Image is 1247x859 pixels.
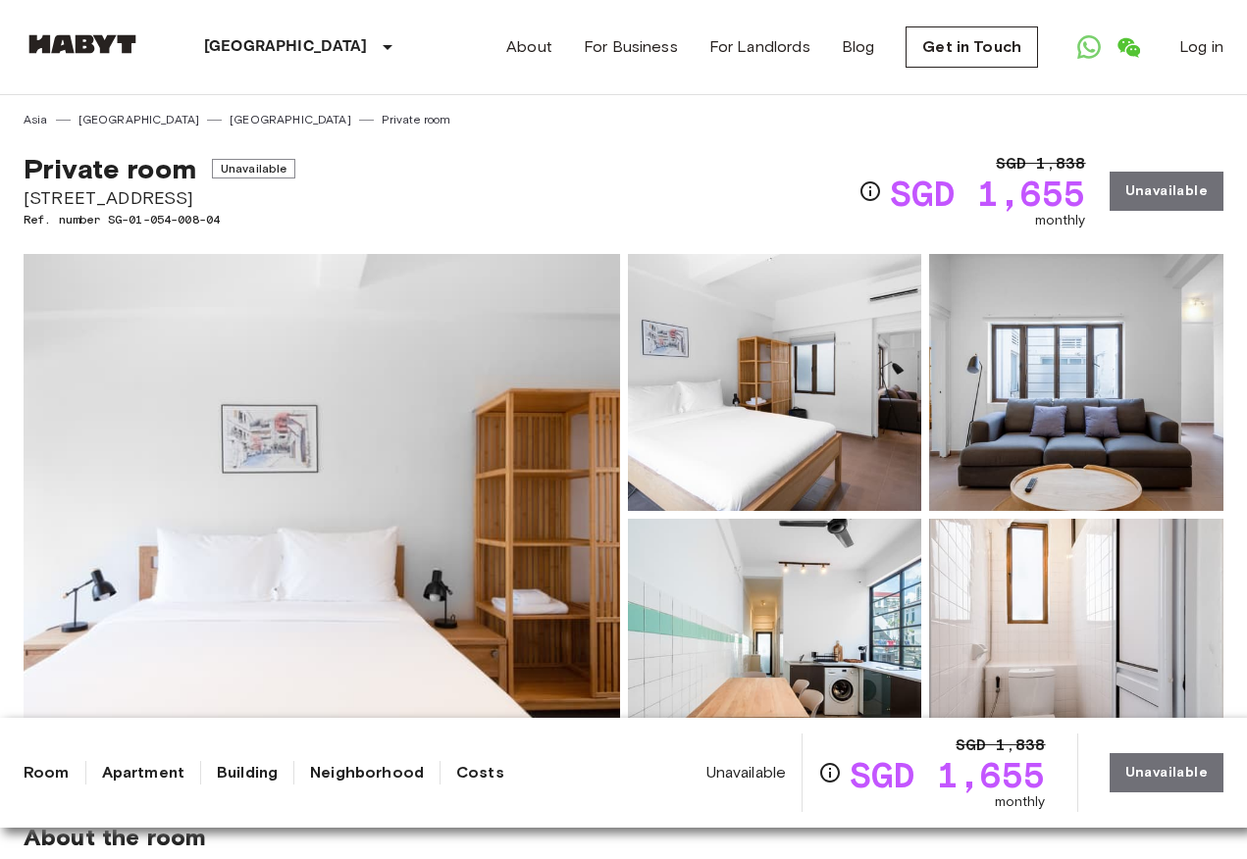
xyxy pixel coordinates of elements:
span: About the room [24,823,1223,852]
img: Habyt [24,34,141,54]
a: Get in Touch [906,26,1038,68]
span: Unavailable [212,159,296,178]
svg: Check cost overview for full price breakdown. Please note that discounts apply to new joiners onl... [858,179,882,203]
span: Unavailable [706,762,787,783]
a: Neighborhood [310,761,424,784]
img: Picture of unit SG-01-054-008-04 [929,254,1223,511]
a: Log in [1179,35,1223,59]
a: [GEOGRAPHIC_DATA] [230,111,351,128]
a: For Business [584,35,678,59]
span: monthly [1035,211,1086,230]
img: Picture of unit SG-01-054-008-04 [628,254,922,511]
span: SGD 1,655 [850,757,1045,792]
a: About [506,35,552,59]
img: Marketing picture of unit SG-01-054-008-04 [24,254,620,776]
a: Room [24,761,70,784]
a: Open WhatsApp [1069,27,1109,67]
span: SGD 1,838 [996,152,1085,176]
a: Private room [382,111,451,128]
a: For Landlords [709,35,810,59]
span: monthly [995,792,1046,812]
a: Blog [842,35,875,59]
a: [GEOGRAPHIC_DATA] [78,111,200,128]
svg: Check cost overview for full price breakdown. Please note that discounts apply to new joiners onl... [818,761,842,784]
img: Picture of unit SG-01-054-008-04 [929,519,1223,776]
a: Building [217,761,278,784]
p: [GEOGRAPHIC_DATA] [204,35,368,59]
img: Picture of unit SG-01-054-008-04 [628,519,922,776]
a: Asia [24,111,48,128]
span: Private room [24,152,196,185]
span: SGD 1,655 [890,176,1085,211]
span: [STREET_ADDRESS] [24,185,295,211]
a: Costs [456,761,504,784]
a: Apartment [102,761,184,784]
a: Open WeChat [1109,27,1148,67]
span: SGD 1,838 [956,733,1045,757]
span: Ref. number SG-01-054-008-04 [24,211,295,228]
